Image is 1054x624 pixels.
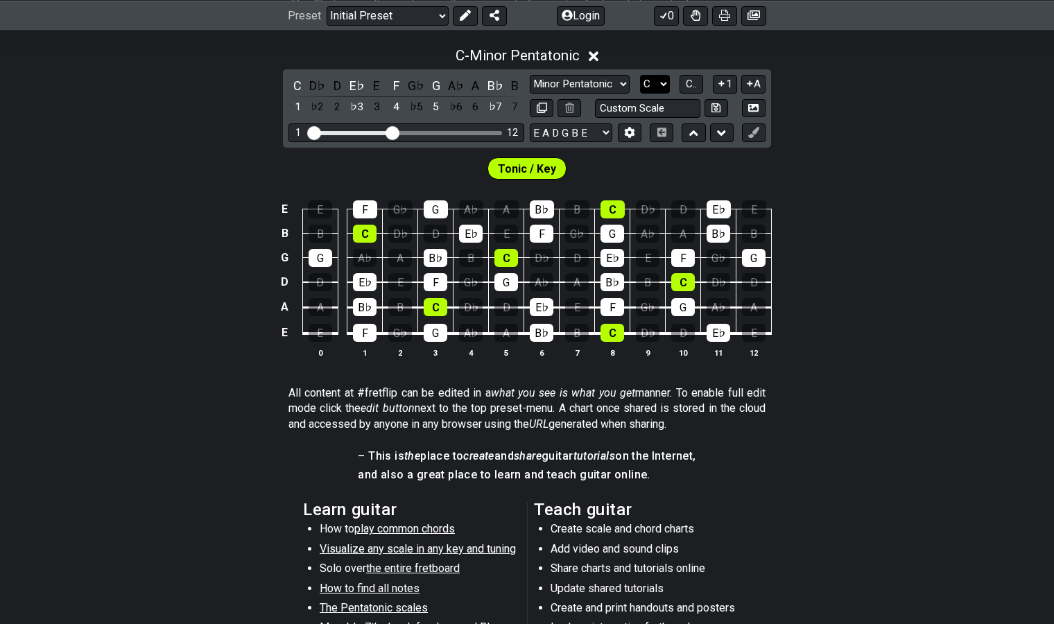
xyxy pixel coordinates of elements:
button: Store user defined scale [705,99,728,118]
div: D [671,324,695,342]
div: Visible fret range [288,123,524,142]
li: Create scale and chord charts [551,521,748,541]
th: 6 [524,345,560,360]
div: B [742,225,766,243]
th: 10 [666,345,701,360]
h2: Teach guitar [534,502,751,517]
div: D [424,225,447,243]
li: Create and print handouts and posters [551,600,748,620]
select: Tuning [530,123,612,142]
div: G [309,249,332,267]
em: URL [529,417,548,431]
div: toggle scale degree [486,98,504,116]
div: toggle pitch class [506,76,524,95]
div: B [459,249,483,267]
em: edit button [361,401,414,415]
span: the entire fretboard [366,562,460,575]
div: E♭ [601,249,624,267]
th: 9 [630,345,666,360]
div: A♭ [353,249,377,267]
div: toggle pitch class [427,76,445,95]
span: How to find all notes [320,582,420,595]
div: D [565,249,589,267]
em: tutorials [573,449,616,462]
div: D♭ [636,200,660,218]
div: A♭ [530,273,553,291]
button: Move up [682,123,705,142]
p: All content at #fretflip can be edited in a manner. To enable full edit mode click the next to th... [288,385,766,432]
div: G [671,298,695,316]
td: D [277,270,293,295]
div: F [353,324,377,342]
div: A♭ [707,298,730,316]
li: How to [320,521,517,541]
div: A [742,298,766,316]
div: B♭ [424,249,447,267]
div: E [742,200,766,218]
span: play common chords [354,522,455,535]
button: Copy [530,99,553,118]
span: First enable full edit mode to edit [498,159,556,179]
span: C - Minor Pentatonic [456,47,580,64]
div: G [601,225,624,243]
div: G [742,249,766,267]
div: toggle scale degree [288,98,306,116]
div: toggle pitch class [309,76,327,95]
em: what you see is what you get [491,386,636,399]
em: share [514,449,542,462]
div: toggle scale degree [368,98,386,116]
div: B♭ [353,298,377,316]
div: B [309,225,332,243]
div: A♭ [459,324,483,342]
th: 1 [347,345,383,360]
div: G [424,200,448,218]
div: E [308,200,332,218]
button: Toggle Dexterity for all fretkits [683,6,708,25]
div: E♭ [353,273,377,291]
div: B [636,273,659,291]
button: Move down [710,123,734,142]
div: G [494,273,518,291]
div: toggle scale degree [309,98,327,116]
div: D♭ [530,249,553,267]
td: B [277,221,293,245]
div: B [565,324,589,342]
div: E [309,324,332,342]
select: Scale [530,75,630,94]
div: B [565,200,589,218]
td: G [277,245,293,270]
div: E [565,298,589,316]
button: Print [712,6,737,25]
div: E♭ [707,324,730,342]
div: C [353,225,377,243]
div: G♭ [565,225,589,243]
th: 7 [560,345,595,360]
div: toggle pitch class [348,76,366,95]
th: 0 [302,345,338,360]
div: B♭ [707,225,730,243]
div: toggle pitch class [407,76,425,95]
select: Preset [327,6,449,25]
div: A [565,273,589,291]
div: F [353,200,377,218]
button: Edit Preset [453,6,478,25]
button: Login [557,6,605,25]
div: toggle pitch class [447,76,465,95]
div: toggle scale degree [506,98,524,116]
li: Share charts and tutorials online [551,561,748,580]
div: toggle pitch class [388,76,406,95]
td: E [277,198,293,222]
h4: and also a great place to learn and teach guitar online. [358,467,696,483]
div: toggle pitch class [288,76,306,95]
div: A [494,200,519,218]
div: toggle scale degree [348,98,366,116]
div: toggle scale degree [447,98,465,116]
div: C [671,273,695,291]
button: Edit Tuning [618,123,641,142]
button: C.. [680,75,703,94]
div: toggle scale degree [407,98,425,116]
div: G [424,324,447,342]
button: A [741,75,766,94]
div: C [424,298,447,316]
th: 12 [736,345,772,360]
